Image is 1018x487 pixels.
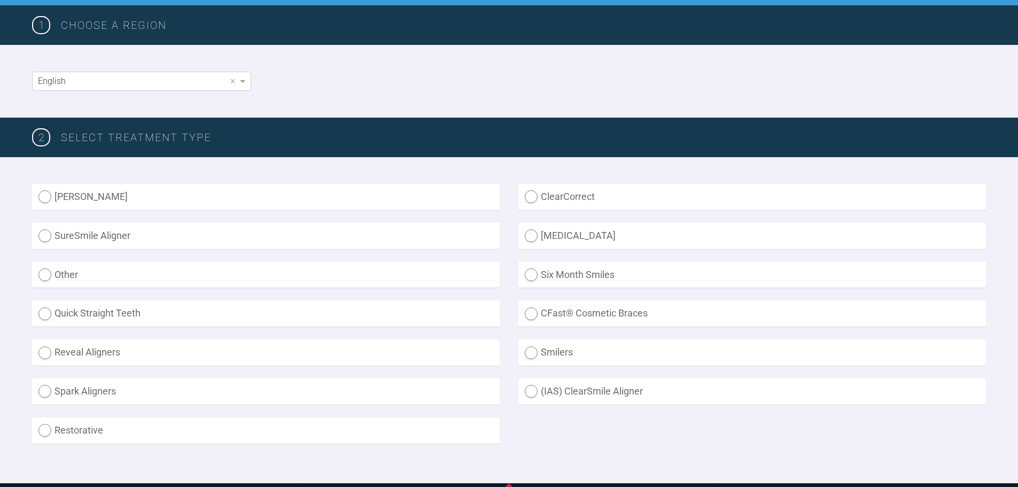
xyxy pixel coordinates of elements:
[32,262,500,288] label: Other
[32,128,50,146] span: 2
[61,129,986,146] h3: SELECT TREATMENT TYPE
[518,339,986,366] label: Smilers
[32,418,500,444] label: Restorative
[518,378,986,405] label: (IAS) ClearSmile Aligner
[518,262,986,288] label: Six Month Smiles
[32,378,500,405] label: Spark Aligners
[230,76,235,86] span: ×
[518,223,986,249] label: [MEDICAL_DATA]
[32,339,500,366] label: Reveal Aligners
[32,300,500,327] label: Quick Straight Teeth
[32,16,50,34] span: 1
[518,184,986,210] label: ClearCorrect
[32,184,500,210] label: [PERSON_NAME]
[32,223,500,249] label: SureSmile Aligner
[61,17,986,34] h3: Choose a region
[518,300,986,327] label: CFast® Cosmetic Braces
[38,76,66,86] span: English
[228,72,237,90] span: Clear value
